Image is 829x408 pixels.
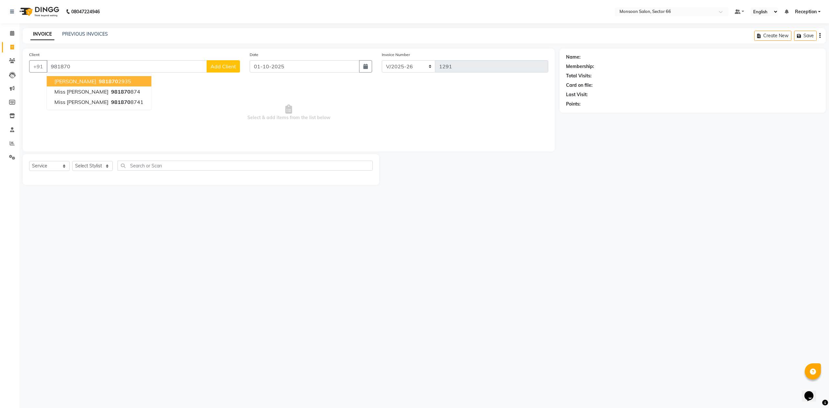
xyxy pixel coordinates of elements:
[97,78,131,85] ngb-highlight: 2935
[566,101,581,108] div: Points:
[566,91,588,98] div: Last Visit:
[754,31,791,41] button: Create New
[17,3,61,21] img: logo
[118,161,373,171] input: Search or Scan
[30,28,54,40] a: INVOICE
[382,52,410,58] label: Invoice Number
[54,78,96,85] span: [PERSON_NAME]
[250,52,258,58] label: Date
[210,63,236,70] span: Add Client
[29,52,40,58] label: Client
[566,54,581,61] div: Name:
[71,3,100,21] b: 08047224946
[110,99,143,105] ngb-highlight: 8741
[795,8,817,15] span: Reception
[29,80,548,145] span: Select & add items from the list below
[62,31,108,37] a: PREVIOUS INVOICES
[29,60,47,73] button: +91
[54,88,108,95] span: Miss [PERSON_NAME]
[99,78,118,85] span: 981870
[47,60,207,73] input: Search by Name/Mobile/Email/Code
[111,88,131,95] span: 981870
[207,60,240,73] button: Add Client
[794,31,817,41] button: Save
[54,99,108,105] span: Miss [PERSON_NAME]
[566,82,593,89] div: Card on file:
[802,382,823,402] iframe: chat widget
[111,99,131,105] span: 981870
[566,73,592,79] div: Total Visits:
[110,88,140,95] ngb-highlight: 874
[566,63,594,70] div: Membership:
